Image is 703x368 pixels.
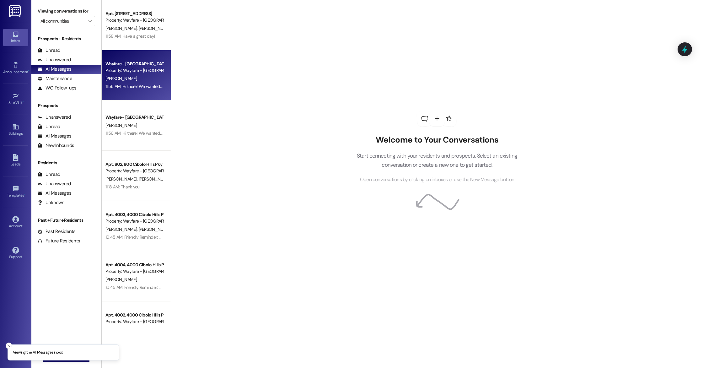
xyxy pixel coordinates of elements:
[105,268,164,275] div: Property: Wayfare - [GEOGRAPHIC_DATA]
[105,122,137,128] span: [PERSON_NAME]
[138,25,170,31] span: [PERSON_NAME]
[105,25,139,31] span: [PERSON_NAME]
[38,238,80,244] div: Future Residents
[105,10,164,17] div: Apt. [STREET_ADDRESS]
[3,152,28,169] a: Leads
[38,199,64,206] div: Unknown
[105,67,164,74] div: Property: Wayfare - [GEOGRAPHIC_DATA]
[360,176,514,184] span: Open conversations by clicking on inboxes or use the New Message button
[38,190,71,197] div: All Messages
[105,161,164,168] div: Apt. 802, 800 Cibolo Hills Pky
[105,312,164,318] div: Apt. 4002, 4000 Cibolo Hills Pky
[40,16,85,26] input: All communities
[31,160,101,166] div: Residents
[38,66,71,73] div: All Messages
[105,17,164,24] div: Property: Wayfare - [GEOGRAPHIC_DATA]
[105,234,700,240] div: 10:45 AM: Friendly Reminder: Our community quiet hours are 10:00 PM to 6:00 AM. During these time...
[105,176,139,182] span: [PERSON_NAME]
[105,114,164,121] div: Wayfare - [GEOGRAPHIC_DATA]
[347,151,527,169] p: Start connecting with your residents and prospects. Select an existing conversation or create a n...
[38,6,95,16] label: Viewing conversations for
[138,176,170,182] span: [PERSON_NAME]
[105,218,164,225] div: Property: Wayfare - [GEOGRAPHIC_DATA]
[24,192,25,197] span: •
[6,343,12,349] button: Close toast
[3,91,28,108] a: Site Visit •
[105,76,137,81] span: [PERSON_NAME]
[31,35,101,42] div: Prospects + Residents
[105,168,164,174] div: Property: Wayfare - [GEOGRAPHIC_DATA]
[105,184,140,190] div: 11:18 AM: Thank you
[3,214,28,231] a: Account
[38,142,74,149] div: New Inbounds
[105,61,164,67] div: Wayfare - [GEOGRAPHIC_DATA]
[38,114,71,121] div: Unanswered
[38,57,71,63] div: Unanswered
[105,33,155,39] div: 11:58 AM: Have a great day!
[9,5,22,17] img: ResiDesk Logo
[138,226,170,232] span: [PERSON_NAME]
[105,277,137,282] span: [PERSON_NAME]
[38,181,71,187] div: Unanswered
[31,102,101,109] div: Prospects
[38,228,76,235] div: Past Residents
[13,350,63,355] p: Viewing the All Messages inbox
[105,211,164,218] div: Apt. 4003, 4000 Cibolo Hills Pky
[38,133,71,139] div: All Messages
[3,183,28,200] a: Templates •
[38,123,60,130] div: Unread
[28,69,29,73] span: •
[31,217,101,224] div: Past + Future Residents
[38,171,60,178] div: Unread
[105,262,164,268] div: Apt. 4004, 4000 Cibolo Hills Pky
[38,75,72,82] div: Maintenance
[105,318,164,325] div: Property: Wayfare - [GEOGRAPHIC_DATA]
[38,47,60,54] div: Unread
[23,100,24,104] span: •
[88,19,92,24] i: 
[3,245,28,262] a: Support
[3,29,28,46] a: Inbox
[38,85,76,91] div: WO Follow-ups
[105,226,139,232] span: [PERSON_NAME]
[105,284,700,290] div: 10:45 AM: Friendly Reminder: Our community quiet hours are 10:00 PM to 6:00 AM. During these time...
[3,122,28,138] a: Buildings
[347,135,527,145] h2: Welcome to Your Conversations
